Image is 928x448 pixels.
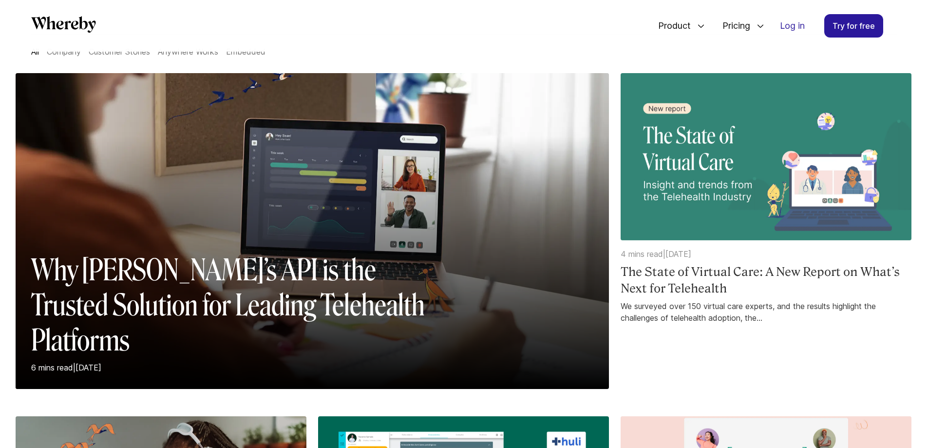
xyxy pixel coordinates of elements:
a: We surveyed over 150 virtual care experts, and the results highlight the challenges of telehealth... [621,300,911,324]
svg: Whereby [31,16,96,33]
p: 6 mins read | [DATE] [31,362,447,373]
a: Whereby [31,16,96,36]
a: The State of Virtual Care: A New Report on What’s Next for Telehealth [621,264,911,296]
h2: Why [PERSON_NAME]’s API is the Trusted Solution for Leading Telehealth Platforms [31,253,447,358]
span: Pricing [713,10,753,42]
a: Log in [772,15,813,37]
a: Try for free [824,14,883,38]
p: 4 mins read | [DATE] [621,248,911,260]
a: Customer Stories [89,47,150,57]
span: Product [648,10,693,42]
a: All [31,47,39,57]
a: Embedded [226,47,265,57]
a: Anywhere Works [158,47,218,57]
a: Company [47,47,81,57]
a: Why [PERSON_NAME]’s API is the Trusted Solution for Leading Telehealth Platforms6 mins read|[DATE] [16,73,609,405]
